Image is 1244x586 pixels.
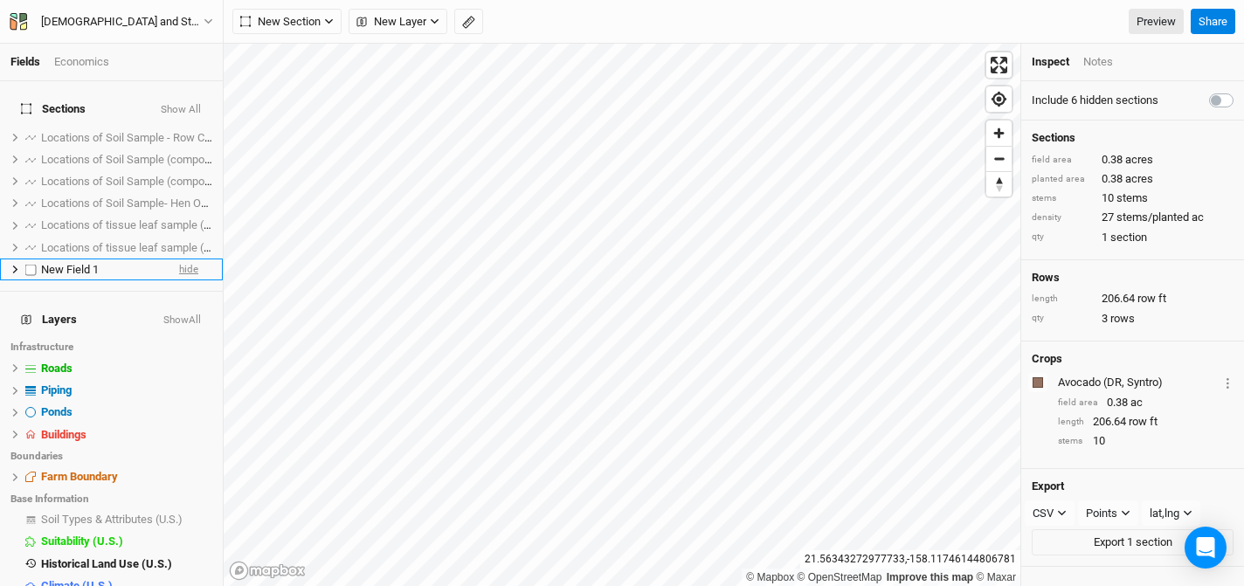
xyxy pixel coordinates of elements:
div: Locations of Soil Sample - Row Crop Field [41,131,212,145]
div: New Field 1 [41,263,165,277]
span: Layers [21,313,77,327]
button: New Layer [349,9,447,35]
span: acres [1125,152,1153,168]
div: Avocado (DR, Syntro) [1058,375,1219,390]
div: Roads [41,362,212,376]
div: Locations of Soil Sample (composite) - Mango Row 2 [41,153,212,167]
span: New Layer [356,13,426,31]
span: Locations of Soil Sample - Row Crop Field [41,131,246,144]
button: ShowAll [162,314,202,327]
div: Piping [41,383,212,397]
span: Piping [41,383,72,396]
div: CSV [1033,505,1054,522]
div: length [1032,293,1093,306]
button: Zoom out [986,146,1012,171]
div: Locations of tissue leaf sample (composite)- Mango Row 2 [41,241,212,255]
span: Farm Boundary [41,470,118,483]
div: qty [1032,312,1093,325]
span: Suitability (U.S.) [41,534,123,548]
span: Locations of tissue leaf sample (composite) -Mango Row 1 [41,218,334,231]
div: Soil Types & Attributes (U.S.) [41,513,212,527]
span: row ft [1137,291,1166,307]
button: New Section [232,9,342,35]
button: Show All [160,104,202,116]
h4: Crops [1032,352,1062,366]
span: stems [1116,190,1148,206]
span: Roads [41,362,73,375]
div: Farm Boundary [41,470,212,484]
div: Locations of Soil Sample (composite)- Mango Row 1 [41,175,212,189]
div: 206.64 [1032,291,1234,307]
div: planted area [1032,173,1093,186]
div: 206.64 [1058,414,1234,430]
a: Mapbox [746,571,794,583]
div: Open Intercom Messenger [1185,527,1227,569]
h4: Sections [1032,131,1234,145]
span: hide [179,259,198,280]
span: Zoom out [986,147,1012,171]
span: ac [1130,395,1143,410]
div: stems [1058,435,1084,448]
canvas: Map [224,44,1020,586]
button: Crop Usage [1222,372,1234,392]
button: Export 1 section [1032,529,1234,555]
button: Enter fullscreen [986,52,1012,78]
div: 0.38 [1032,171,1234,187]
div: 0.38 [1058,395,1234,410]
div: Christian and Steph [41,13,204,31]
div: 0.38 [1032,152,1234,168]
div: density [1032,211,1093,224]
button: Shortcut: M [454,9,483,35]
div: 27 [1032,210,1234,225]
a: Mapbox logo [229,561,306,581]
div: 3 [1032,311,1234,327]
button: Zoom in [986,121,1012,146]
a: Improve this map [887,571,973,583]
div: Points [1086,505,1117,522]
a: Fields [10,55,40,68]
div: 1 [1032,230,1234,245]
button: Share [1191,9,1235,35]
div: 21.56343272977733 , -158.11746144806781 [800,550,1020,569]
span: Reset bearing to north [986,172,1012,196]
div: Historical Land Use (U.S.) [41,557,212,571]
span: New Field 1 [41,263,99,276]
div: Locations of tissue leaf sample (composite) -Mango Row 1 [41,218,212,232]
h4: Rows [1032,271,1234,285]
span: row ft [1129,414,1158,430]
div: Locations of Soil Sample- Hen Operation [41,196,212,210]
div: Suitability (U.S.) [41,534,212,548]
span: Ponds [41,405,73,418]
span: New Section [240,13,321,31]
button: [DEMOGRAPHIC_DATA] and Steph [9,12,214,31]
span: Find my location [986,86,1012,112]
span: Locations of Soil Sample- Hen Operation [41,196,241,210]
a: Maxar [976,571,1016,583]
span: rows [1110,311,1135,327]
a: OpenStreetMap [798,571,882,583]
div: Economics [54,54,109,70]
span: Locations of Soil Sample (composite)- [GEOGRAPHIC_DATA] 1 [41,175,349,188]
div: field area [1058,396,1098,410]
span: Buildings [41,428,86,441]
a: Preview [1129,9,1184,35]
div: stems [1032,192,1093,205]
span: Historical Land Use (U.S.) [41,557,172,570]
div: Buildings [41,428,212,442]
button: Points [1078,500,1138,527]
div: Inspect [1032,54,1069,70]
button: lat,lng [1142,500,1200,527]
div: lat,lng [1150,505,1179,522]
div: Notes [1083,54,1113,70]
span: Locations of Soil Sample (composite) - [GEOGRAPHIC_DATA] 2 [41,153,351,166]
span: Soil Types & Attributes (U.S.) [41,513,183,526]
label: Include 6 hidden sections [1032,93,1158,108]
span: section [1110,230,1147,245]
div: 10 [1058,433,1234,449]
div: qty [1032,231,1093,244]
button: Reset bearing to north [986,171,1012,196]
div: length [1058,416,1084,429]
span: stems/planted ac [1116,210,1204,225]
